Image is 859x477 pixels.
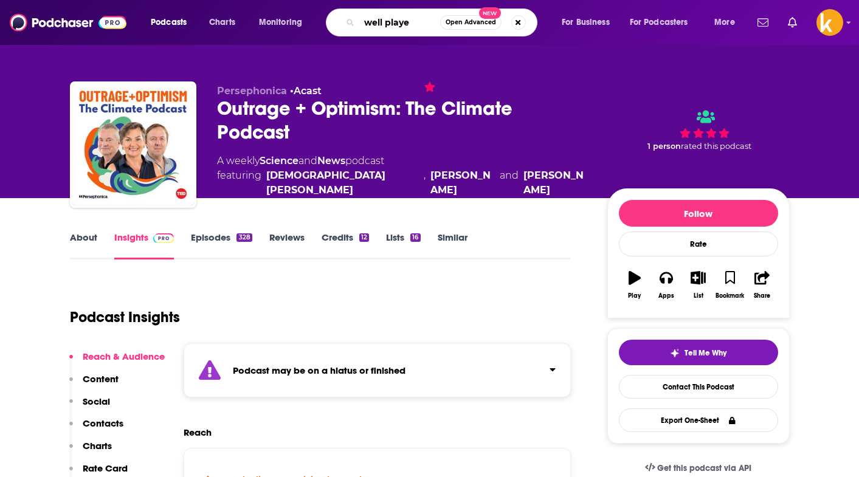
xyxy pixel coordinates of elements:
span: For Podcasters [630,14,688,31]
a: Christiana Figueres [266,168,419,197]
span: New [479,7,501,19]
button: Follow [619,200,778,227]
span: and [298,155,317,166]
button: Apps [650,263,682,307]
a: InsightsPodchaser Pro [114,232,174,259]
button: open menu [250,13,318,32]
h1: Podcast Insights [70,308,180,326]
button: Charts [69,440,112,462]
span: Charts [209,14,235,31]
a: Contact This Podcast [619,375,778,399]
a: [PERSON_NAME] [430,168,495,197]
span: Persephonica [217,85,287,97]
img: tell me why sparkle [670,348,680,358]
div: 12 [359,233,369,242]
h2: Reach [184,427,212,438]
span: Logged in as sshawan [816,9,843,36]
a: Lists16 [386,232,420,259]
button: Bookmark [714,263,746,307]
p: Content [83,373,119,385]
span: Monitoring [259,14,302,31]
div: Apps [658,292,674,300]
div: 1 personrated this podcast [607,85,790,176]
p: Rate Card [83,462,128,474]
button: Social [69,396,110,418]
button: Reach & Audience [69,351,165,373]
a: Charts [201,13,243,32]
div: List [694,292,703,300]
div: 16 [410,233,420,242]
button: open menu [706,13,750,32]
a: Episodes328 [191,232,252,259]
a: Science [260,155,298,166]
input: Search podcasts, credits, & more... [359,13,440,32]
a: Credits12 [322,232,369,259]
div: 328 [236,233,252,242]
span: Tell Me Why [685,348,726,358]
a: Similar [438,232,467,259]
img: Podchaser Pro [153,233,174,243]
img: Podchaser - Follow, Share and Rate Podcasts [10,11,126,34]
span: featuring [217,168,588,197]
a: Reviews [269,232,305,259]
button: Contacts [69,417,123,440]
button: open menu [142,13,202,32]
a: Show notifications dropdown [783,12,802,33]
span: 1 person [647,142,681,151]
span: More [714,14,735,31]
span: Open Advanced [446,19,496,26]
img: Outrage + Optimism: The Climate Podcast [72,84,194,205]
button: Open AdvancedNew [440,15,502,30]
p: Social [83,396,110,407]
button: Export One-Sheet [619,408,778,432]
button: Show profile menu [816,9,843,36]
div: Search podcasts, credits, & more... [337,9,549,36]
a: About [70,232,97,259]
span: For Business [562,14,610,31]
a: Show notifications dropdown [753,12,773,33]
span: Podcasts [151,14,187,31]
div: Bookmark [716,292,744,300]
span: Get this podcast via API [657,463,751,473]
strong: Podcast may be on a hiatus or finished [233,365,405,376]
p: Charts [83,440,112,451]
div: A weekly podcast [217,154,588,197]
a: News [317,155,345,166]
button: tell me why sparkleTell Me Why [619,340,778,365]
button: List [682,263,714,307]
button: Share [746,263,778,307]
img: User Profile [816,9,843,36]
a: Tom Carnac [523,168,588,197]
span: and [500,168,519,197]
p: Contacts [83,417,123,429]
div: Share [754,292,770,300]
div: Rate [619,232,778,256]
div: Play [628,292,641,300]
span: rated this podcast [681,142,751,151]
button: open menu [553,13,625,32]
p: Reach & Audience [83,351,165,362]
button: Content [69,373,119,396]
section: Click to expand status details [184,343,571,397]
button: Play [619,263,650,307]
span: , [424,168,426,197]
button: open menu [622,13,706,32]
